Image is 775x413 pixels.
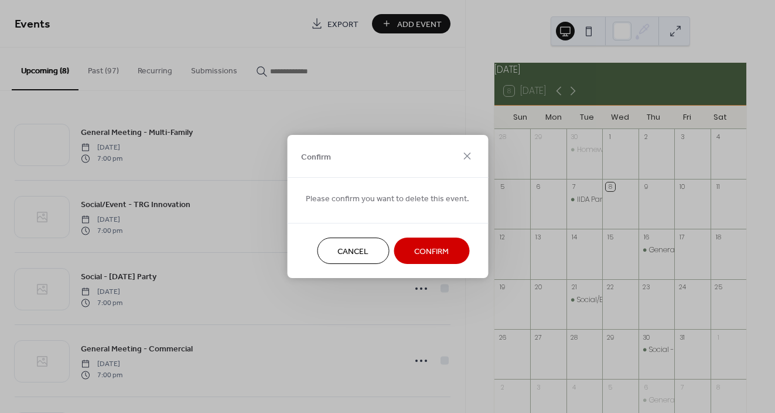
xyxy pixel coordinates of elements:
[337,246,368,258] span: Cancel
[301,151,331,163] span: Confirm
[317,238,389,264] button: Cancel
[414,246,449,258] span: Confirm
[306,193,469,205] span: Please confirm you want to delete this event.
[394,238,469,264] button: Confirm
